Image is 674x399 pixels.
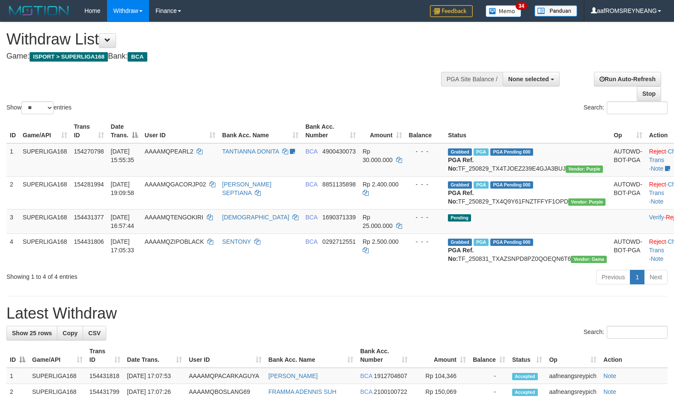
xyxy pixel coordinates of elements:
a: FRAMMA ADENNIS SUH [268,388,337,395]
th: Trans ID: activate to sort column ascending [71,119,107,143]
img: MOTION_logo.png [6,4,72,17]
span: Marked by aafmaleo [474,148,489,156]
td: aafneangsreypich [546,368,600,384]
th: Bank Acc. Name: activate to sort column ascending [265,343,357,368]
span: Vendor URL: https://trx31.1velocity.biz [571,256,607,263]
span: Pending [448,214,471,222]
img: Button%20Memo.svg [486,5,522,17]
span: AAAAMQTENGOKIRI [145,214,203,221]
a: Verify [649,214,664,221]
a: Show 25 rows [6,326,57,340]
a: Reject [649,148,666,155]
a: [PERSON_NAME] [268,372,318,379]
span: 154431806 [74,238,104,245]
td: SUPERLIGA168 [19,233,71,266]
th: Op: activate to sort column ascending [610,119,646,143]
label: Show entries [6,101,72,114]
span: Show 25 rows [12,330,52,337]
input: Search: [607,326,668,339]
span: 154270798 [74,148,104,155]
span: CSV [88,330,101,337]
span: BCA [360,372,372,379]
td: AUTOWD-BOT-PGA [610,176,646,209]
div: Showing 1 to 4 of 4 entries [6,269,274,281]
a: Note [603,372,616,379]
a: [PERSON_NAME] SEPTIANA [222,181,271,196]
span: [DATE] 15:55:35 [111,148,134,163]
td: SUPERLIGA168 [29,368,86,384]
td: 2 [6,176,19,209]
th: Date Trans.: activate to sort column ascending [124,343,185,368]
th: Bank Acc. Name: activate to sort column ascending [219,119,302,143]
td: AUTOWD-BOT-PGA [610,143,646,177]
span: BCA [305,238,317,245]
th: Action [600,343,668,368]
span: PGA Pending [490,181,533,189]
th: Amount: activate to sort column ascending [359,119,406,143]
input: Search: [607,101,668,114]
td: SUPERLIGA168 [19,209,71,233]
span: None selected [508,76,549,83]
span: Rp 2.400.000 [363,181,399,188]
th: Game/API: activate to sort column ascending [19,119,71,143]
a: [DEMOGRAPHIC_DATA] [222,214,289,221]
th: Date Trans.: activate to sort column descending [107,119,141,143]
span: Copy 0292712551 to clipboard [322,238,356,245]
a: Stop [637,86,661,101]
span: PGA Pending [490,239,533,246]
div: - - - [409,237,441,246]
td: 1 [6,368,29,384]
span: Copy 1912704607 to clipboard [374,372,407,379]
span: Grabbed [448,239,472,246]
a: Note [651,165,664,172]
td: AAAAMQPACARKAGUYA [185,368,265,384]
td: 3 [6,209,19,233]
span: Accepted [512,389,538,396]
th: Game/API: activate to sort column ascending [29,343,86,368]
span: AAAAMQPEARL2 [145,148,194,155]
th: Balance [406,119,445,143]
span: Rp 2.500.000 [363,238,399,245]
span: PGA Pending [490,148,533,156]
div: - - - [409,213,441,222]
th: Op: activate to sort column ascending [546,343,600,368]
td: TF_250829_TX4Q9Y61FNZTFFYF1OPD [444,176,610,209]
span: BCA [305,148,317,155]
th: User ID: activate to sort column ascending [185,343,265,368]
select: Showentries [21,101,54,114]
span: Rp 30.000.000 [363,148,393,163]
img: panduan.png [534,5,577,17]
span: [DATE] 16:57:44 [111,214,134,229]
span: AAAAMQGACORJP02 [145,181,206,188]
img: Feedback.jpg [430,5,473,17]
a: Note [651,255,664,262]
button: None selected [503,72,560,86]
a: Note [603,388,616,395]
h1: Latest Withdraw [6,305,668,322]
span: Vendor URL: https://trx4.1velocity.biz [568,198,605,206]
span: Accepted [512,373,538,380]
span: BCA [128,52,147,62]
span: 154431377 [74,214,104,221]
td: TF_250831_TXAZSNPD8PZ0QOEQN6T6 [444,233,610,266]
span: Rp 25.000.000 [363,214,393,229]
span: BCA [305,214,317,221]
th: Trans ID: activate to sort column ascending [86,343,124,368]
label: Search: [584,101,668,114]
a: TANTIANNA DONITA [222,148,279,155]
span: ISPORT > SUPERLIGA168 [30,52,108,62]
th: Bank Acc. Number: activate to sort column ascending [357,343,411,368]
span: Marked by aafnonsreyleab [474,181,489,189]
span: 34 [516,2,527,10]
span: Copy [63,330,78,337]
a: Reject [649,181,666,188]
th: Amount: activate to sort column ascending [411,343,469,368]
td: SUPERLIGA168 [19,143,71,177]
span: Copy 8851135898 to clipboard [322,181,356,188]
td: AUTOWD-BOT-PGA [610,233,646,266]
th: Balance: activate to sort column ascending [469,343,509,368]
td: Rp 104,346 [411,368,469,384]
a: Note [651,198,664,205]
a: Run Auto-Refresh [594,72,661,86]
th: ID [6,119,19,143]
